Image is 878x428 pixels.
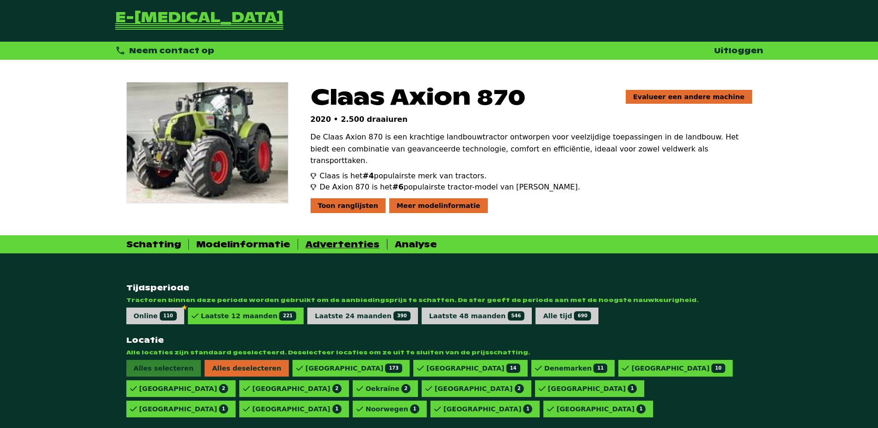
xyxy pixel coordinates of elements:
a: Terug naar de startpagina [115,11,283,31]
div: [GEOGRAPHIC_DATA] [139,404,229,414]
span: 1 [636,404,646,414]
div: [GEOGRAPHIC_DATA] [252,384,342,393]
div: Meer modelinformatie [389,198,488,213]
span: 10 [711,364,725,373]
div: [GEOGRAPHIC_DATA] [435,384,524,393]
span: 1 [628,384,637,393]
span: 390 [393,311,411,321]
span: 110 [160,311,177,321]
span: De Axion 870 is het populairste tractor-model van [PERSON_NAME]. [320,182,580,193]
span: 2 [332,384,342,393]
span: 1 [523,404,532,414]
span: Alle locaties zijn standaard geselecteerd. Deselecteer locaties om ze uit te sluiten van de prijs... [126,349,752,356]
span: 690 [574,311,591,321]
div: [GEOGRAPHIC_DATA] [556,404,646,414]
div: Advertenties [305,239,380,250]
span: 1 [332,404,342,414]
div: [GEOGRAPHIC_DATA] [305,364,402,373]
img: Claas Axion 870 CMATIC [127,82,288,203]
div: Analyse [395,239,437,250]
span: 2 [401,384,411,393]
p: De Claas Axion 870 is een krachtige landbouwtractor ontworpen voor veelzijdige toepassingen in de... [311,131,752,167]
span: #6 [392,183,404,191]
strong: Locatie [126,335,752,345]
span: Tractoren binnen deze periode worden gebruikt om de aanbiedingsprijs te schatten. De ster geeft d... [126,296,752,304]
span: 2 [219,384,228,393]
span: Claas is het populairste merk van tractors. [320,170,487,182]
span: #4 [362,171,374,180]
span: 2 [515,384,524,393]
div: Laatste 24 maanden [315,311,411,321]
p: 2020 • 2.500 draaiuren [311,115,752,124]
span: 1 [219,404,228,414]
div: Alle tijd [543,311,591,321]
a: Uitloggen [714,46,763,56]
div: Neem contact op [115,45,215,56]
span: Neem contact op [129,46,214,56]
div: Laatste 48 maanden [429,311,525,321]
div: [GEOGRAPHIC_DATA] [426,364,520,373]
div: Laatste 12 maanden [201,311,297,321]
span: 14 [506,364,520,373]
span: Alles deselecteren [205,360,289,377]
div: Modelinformatie [196,239,290,250]
div: [GEOGRAPHIC_DATA] [548,384,637,393]
div: Online [134,311,177,321]
span: Alles selecteren [126,360,201,377]
span: 1 [410,404,419,414]
a: Evalueer een andere machine [626,90,752,104]
div: Schatting [126,239,181,250]
div: Noorwegen [366,404,419,414]
strong: Tijdsperiode [126,283,752,293]
span: 173 [385,364,402,373]
div: [GEOGRAPHIC_DATA] [631,364,725,373]
div: [GEOGRAPHIC_DATA] [252,404,342,414]
div: Toon ranglijsten [311,198,386,213]
span: Claas Axion 870 [311,82,526,111]
span: 546 [508,311,525,321]
div: Denemarken [544,364,608,373]
span: 221 [279,311,296,321]
div: [GEOGRAPHIC_DATA] [443,404,533,414]
span: 11 [593,364,607,373]
div: [GEOGRAPHIC_DATA] [139,384,229,393]
div: Oekraïne [366,384,411,393]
